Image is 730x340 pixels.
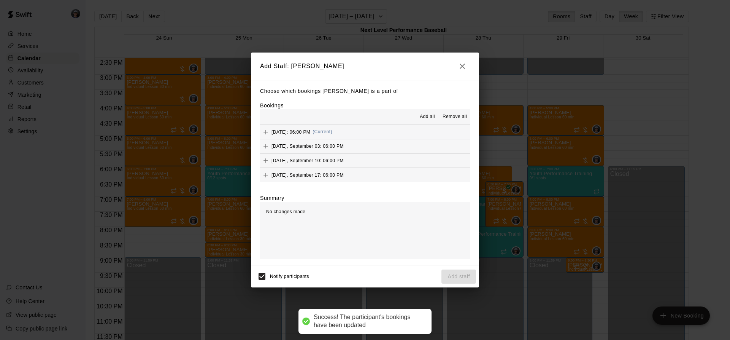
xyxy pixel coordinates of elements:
[260,154,470,168] button: Add[DATE], September 10: 06:00 PM
[271,158,344,163] span: [DATE], September 10: 06:00 PM
[314,313,424,329] div: Success! The participant's bookings have been updated
[271,172,344,177] span: [DATE], September 17: 06:00 PM
[260,172,271,177] span: Add
[415,111,440,123] button: Add all
[266,209,305,214] span: No changes made
[260,157,271,163] span: Add
[260,194,284,202] label: Summary
[260,102,284,109] label: Bookings
[420,113,435,121] span: Add all
[260,143,271,149] span: Add
[260,86,470,96] p: Choose which bookings [PERSON_NAME] is a part of
[260,139,470,153] button: Add[DATE], September 03: 06:00 PM
[251,53,479,80] h2: Add Staff: [PERSON_NAME]
[260,129,271,134] span: Add
[260,125,470,139] button: Add[DATE]: 06:00 PM(Current)
[443,113,467,121] span: Remove all
[440,111,470,123] button: Remove all
[260,168,470,182] button: Add[DATE], September 17: 06:00 PM
[270,274,309,279] span: Notify participants
[313,129,332,134] span: (Current)
[271,144,344,149] span: [DATE], September 03: 06:00 PM
[271,129,310,134] span: [DATE]: 06:00 PM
